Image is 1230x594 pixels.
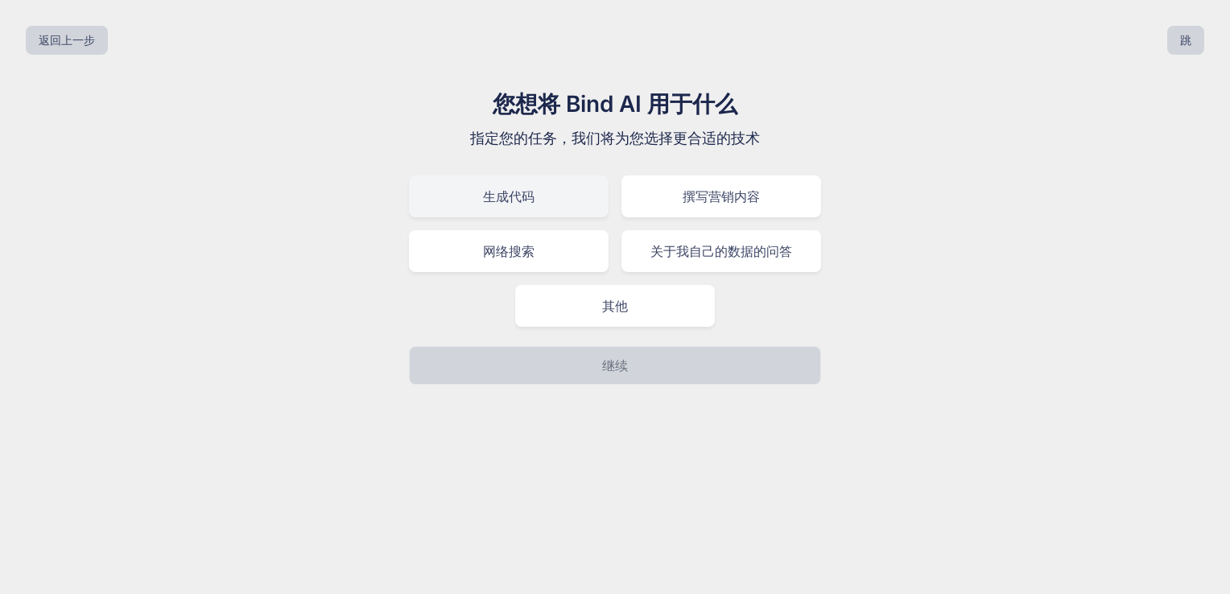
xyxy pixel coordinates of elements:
[1167,26,1204,55] button: 跳
[409,230,609,272] div: 网络搜索
[409,175,609,217] div: 生成代码
[621,230,821,272] div: 关于我自己的数据的问答
[345,127,885,150] p: 指定您的任务，我们将为您选择更合适的技术
[345,87,885,121] h1: 您想将 Bind AI 用于什么
[409,346,821,385] button: 继续
[621,175,821,217] div: 撰写营销内容
[515,285,715,327] div: 其他
[602,356,628,375] p: 继续
[26,26,108,55] button: 返回上一步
